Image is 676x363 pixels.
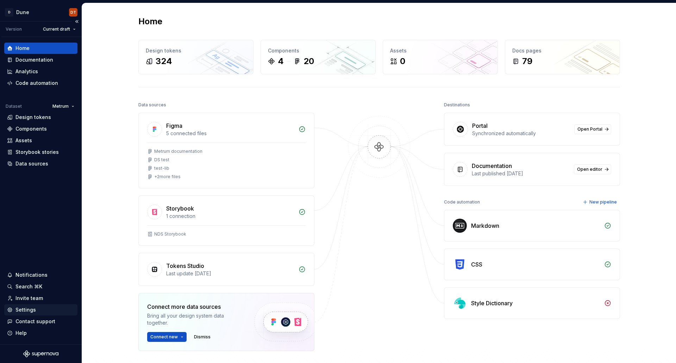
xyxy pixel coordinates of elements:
span: Metrum [52,104,69,109]
button: Dismiss [191,332,214,342]
span: Current draft [43,26,70,32]
div: Last published [DATE] [472,170,570,177]
div: Markdown [471,221,499,230]
button: Search ⌘K [4,281,77,292]
a: Design tokens324 [138,40,254,74]
div: Data sources [15,160,48,167]
div: Code automation [15,80,58,87]
a: Storybook1 connectionNDS Storybook [138,195,314,246]
div: Destinations [444,100,470,110]
div: Analytics [15,68,38,75]
a: Code automation [4,77,77,89]
div: Last update [DATE] [166,270,294,277]
div: Design tokens [15,114,51,121]
div: Synchronized automatically [472,130,570,137]
div: 1 connection [166,213,294,220]
div: 324 [156,56,172,67]
div: Dataset [6,104,22,109]
div: Storybook [166,204,194,213]
a: Storybook stories [4,146,77,158]
div: Notifications [15,271,48,278]
button: Connect new [147,332,187,342]
div: Help [15,330,27,337]
a: Home [4,43,77,54]
div: Version [6,26,22,32]
div: Bring all your design system data together. [147,312,242,326]
a: Documentation [4,54,77,65]
div: Home [15,45,30,52]
a: Design tokens [4,112,77,123]
div: Storybook stories [15,149,59,156]
div: Data sources [138,100,166,110]
div: DS test [154,157,169,163]
button: Collapse sidebar [72,17,82,26]
div: DT [70,10,76,15]
div: Code automation [444,197,480,207]
a: Docs pages79 [505,40,620,74]
div: Components [15,125,47,132]
div: Documentation [15,56,53,63]
div: 20 [303,56,314,67]
div: CSS [471,260,482,269]
a: Tokens StudioLast update [DATE] [138,253,314,286]
a: Components420 [261,40,376,74]
span: Connect new [150,334,178,340]
a: Open Portal [574,124,611,134]
button: Metrum [49,101,77,111]
div: Metrum documentation [154,149,202,154]
div: Dune [16,9,29,16]
button: New pipeline [581,197,620,207]
div: 79 [522,56,532,67]
button: Notifications [4,269,77,281]
div: 4 [278,56,284,67]
div: Tokens Studio [166,262,204,270]
div: Assets [390,47,490,54]
div: Connect more data sources [147,302,242,311]
span: Open editor [577,167,602,172]
span: New pipeline [589,199,617,205]
button: Help [4,327,77,339]
div: test-lib [154,165,169,171]
div: NDS Storybook [154,231,186,237]
a: Figma5 connected filesMetrum documentationDS testtest-lib+2more files [138,113,314,188]
div: Docs pages [512,47,613,54]
div: + 2 more files [154,174,181,180]
div: Portal [472,121,488,130]
button: Current draft [40,24,79,34]
div: 0 [400,56,405,67]
a: Components [4,123,77,134]
div: Figma [166,121,182,130]
div: Assets [15,137,32,144]
div: Design tokens [146,47,246,54]
div: Settings [15,306,36,313]
h2: Home [138,16,162,27]
div: Components [268,47,368,54]
span: Open Portal [577,126,602,132]
a: Open editor [574,164,611,174]
span: Dismiss [194,334,211,340]
div: Style Dictionary [471,299,513,307]
div: Search ⌘K [15,283,42,290]
button: DDuneDT [1,5,80,20]
a: Assets0 [383,40,498,74]
a: Settings [4,304,77,315]
svg: Supernova Logo [23,350,58,357]
div: 5 connected files [166,130,294,137]
div: Invite team [15,295,43,302]
button: Contact support [4,316,77,327]
a: Assets [4,135,77,146]
a: Analytics [4,66,77,77]
div: D [5,8,13,17]
a: Data sources [4,158,77,169]
div: Contact support [15,318,55,325]
div: Documentation [472,162,512,170]
a: Invite team [4,293,77,304]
